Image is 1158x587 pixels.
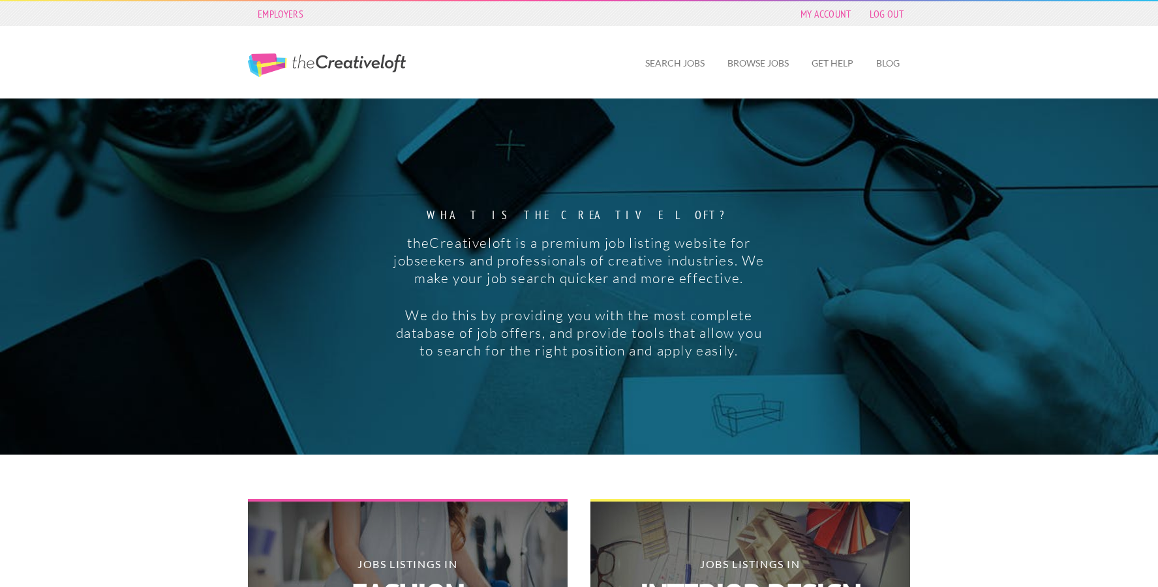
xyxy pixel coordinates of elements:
[391,307,767,359] p: We do this by providing you with the most complete database of job offers, and provide tools that...
[717,48,799,78] a: Browse Jobs
[794,5,858,23] a: My Account
[391,209,767,221] strong: What is the creative loft?
[248,53,406,77] a: The Creative Loft
[866,48,910,78] a: Blog
[635,48,715,78] a: Search Jobs
[251,5,310,23] a: Employers
[863,5,910,23] a: Log Out
[801,48,864,78] a: Get Help
[391,234,767,287] p: theCreativeloft is a premium job listing website for jobseekers and professionals of creative ind...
